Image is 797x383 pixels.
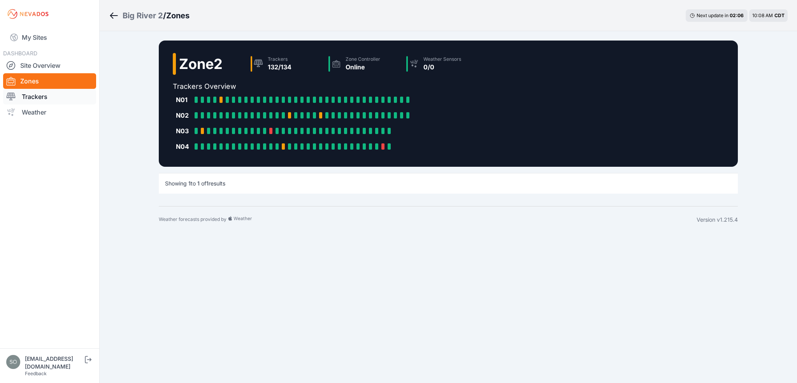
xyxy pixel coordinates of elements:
[3,28,96,47] a: My Sites
[697,216,738,224] div: Version v1.215.4
[697,12,729,18] span: Next update in
[3,50,37,56] span: DASHBOARD
[346,56,380,62] div: Zone Controller
[173,81,481,92] h2: Trackers Overview
[109,5,190,26] nav: Breadcrumb
[25,371,47,376] a: Feedback
[3,89,96,104] a: Trackers
[774,12,785,18] span: CDT
[176,126,191,136] div: N03
[752,12,773,18] span: 10:08 AM
[346,62,380,72] div: Online
[268,56,291,62] div: Trackers
[423,62,461,72] div: 0/0
[403,53,481,75] a: Weather Sensors0/0
[166,10,190,21] h3: Zones
[176,111,191,120] div: N02
[25,355,83,371] div: [EMAIL_ADDRESS][DOMAIN_NAME]
[123,10,163,21] a: Big River 2
[165,180,225,187] p: Showing to of results
[3,104,96,120] a: Weather
[3,73,96,89] a: Zones
[3,58,96,73] a: Site Overview
[179,56,223,72] h2: Zone 2
[6,8,50,20] img: Nevados
[159,216,697,224] div: Weather forecasts provided by
[197,180,200,187] span: 1
[176,95,191,104] div: N01
[176,142,191,151] div: N04
[248,53,325,75] a: Trackers132/134
[163,10,166,21] span: /
[423,56,461,62] div: Weather Sensors
[188,180,191,187] span: 1
[268,62,291,72] div: 132/134
[730,12,744,19] div: 02 : 06
[206,180,209,187] span: 1
[6,355,20,369] img: solvocc@solvenergy.com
